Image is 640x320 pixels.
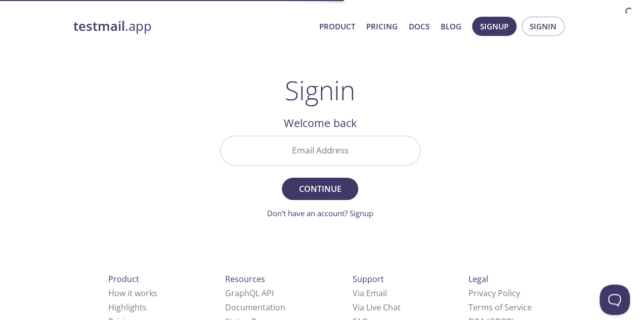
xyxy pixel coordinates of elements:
[282,178,358,200] button: Continue
[472,17,517,36] button: Signup
[108,273,139,285] span: Product
[468,273,488,285] span: Legal
[522,17,565,36] button: Signin
[225,302,285,313] a: Documentation
[600,285,630,315] iframe: Help Scout Beacon - Open
[225,273,265,285] span: Resources
[530,20,557,33] span: Signin
[409,20,430,33] a: Docs
[293,182,347,196] span: Continue
[220,114,420,132] h2: Welcome back
[468,302,532,313] a: Terms of Service
[468,288,520,299] a: Privacy Policy
[108,288,157,299] a: How it works
[353,302,401,313] a: Via Live Chat
[441,20,461,33] a: Blog
[366,20,398,33] a: Pricing
[353,273,384,285] span: Support
[353,288,387,299] a: Via Email
[225,288,274,299] a: GraphQL API
[73,17,125,35] strong: testmail
[267,208,373,218] a: Don't have an account? Signup
[319,20,355,33] a: Product
[108,302,147,313] a: Highlights
[73,18,311,35] a: testmail.app
[480,20,508,33] span: Signup
[285,75,355,105] h1: Signin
